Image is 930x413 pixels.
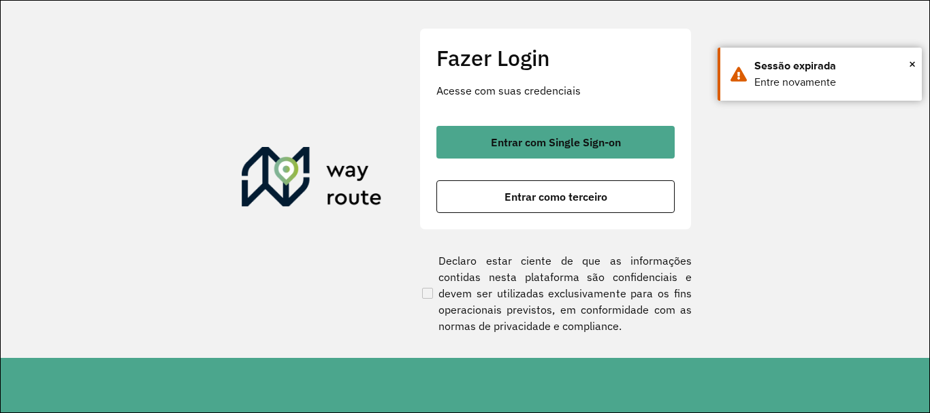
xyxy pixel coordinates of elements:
button: button [436,126,675,159]
h2: Fazer Login [436,45,675,71]
label: Declaro estar ciente de que as informações contidas nesta plataforma são confidenciais e devem se... [419,252,692,334]
img: Roteirizador AmbevTech [242,147,382,212]
button: Close [909,54,916,74]
div: Entre novamente [754,74,912,90]
span: Entrar como terceiro [504,191,607,202]
div: Sessão expirada [754,58,912,74]
span: × [909,54,916,74]
p: Acesse com suas credenciais [436,82,675,99]
span: Entrar com Single Sign-on [491,137,621,148]
button: button [436,180,675,213]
